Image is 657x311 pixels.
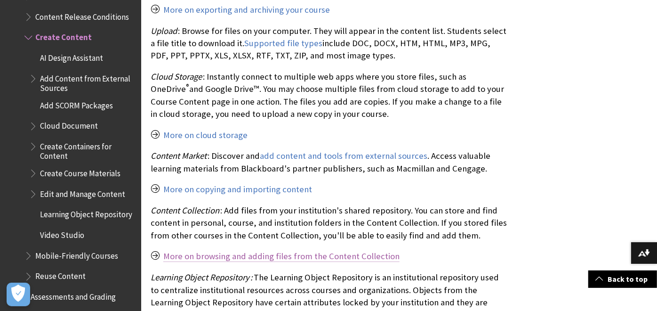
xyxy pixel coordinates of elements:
a: Supported file types [244,38,322,49]
span: Upload [151,25,177,36]
span: Create Containers for Content [40,139,135,161]
p: : Add files from your institution's shared repository. You can store and find content in personal... [151,205,508,242]
span: Add SCORM Packages [40,98,113,110]
span: Content Release Conditions [35,9,129,22]
span: Cloud Document [40,118,98,131]
p: : Discover and . Access valuable learning materials from Blackboard's partner publishers, such as... [151,150,508,174]
span: Mobile-Friendly Courses [35,248,118,261]
a: More on exporting and archiving your course [163,4,330,16]
sup: ® [186,82,189,90]
span: Content Market [151,150,207,161]
span: Learning Object Repository [151,272,249,283]
a: More on browsing and adding files from the Content Collection [163,251,400,262]
span: Video Studio [40,227,84,240]
a: More on copying and importing content [163,184,312,195]
a: Back to top [588,270,657,288]
a: add content and tools from external sources [260,150,427,162]
p: : Instantly connect to multiple web apps where you store files, such as OneDrive and Google Drive... [151,71,508,120]
span: Create Content [35,30,92,42]
a: More on cloud storage [163,130,248,141]
button: Open Preferences [7,283,30,306]
span: Cloud Storage [151,71,202,82]
span: Reuse Content [35,269,86,281]
span: Content Collection [151,205,219,216]
span: AI Design Assistant [40,50,103,63]
span: Create Course Materials [40,165,120,178]
span: : [250,272,253,283]
span: Assessments and Grading [31,289,116,302]
span: Add Content from External Sources [40,71,135,93]
span: Edit and Manage Content [40,186,125,199]
p: : Browse for files on your computer. They will appear in the content list. Students select a file... [151,25,508,62]
span: Learning Object Repository [40,207,132,220]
